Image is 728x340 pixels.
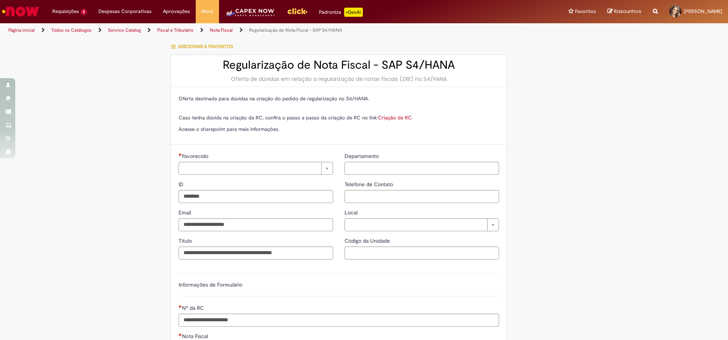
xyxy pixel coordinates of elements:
[179,209,193,216] span: Email
[98,8,151,15] span: Despesas Corporativas
[345,218,499,231] a: Limpar campo Local
[8,27,35,33] a: Página inicial
[179,218,333,231] input: Email
[287,5,308,17] img: click_logo_yellow_360x200.png
[182,333,209,340] span: Nota Fiscal
[51,27,92,33] a: Todos os Catálogos
[81,9,87,15] span: 2
[345,209,359,216] span: Local
[179,126,279,132] span: Acesse o sharepoint para mais informações.
[345,237,391,244] span: Código da Unidade
[345,181,395,188] span: Telefone de Contato
[178,44,233,50] span: Adicionar a Favoritos
[108,27,141,33] a: Service Catalog
[163,8,190,15] span: Aprovações
[575,8,596,15] span: Favoritos
[179,153,182,156] span: Necessários
[182,153,210,160] span: Necessários - Favorecido
[345,153,380,160] span: Departamento
[6,23,480,37] ul: Trilhas de página
[179,75,499,83] div: Oferta de dúvidas em relação a regularização de notas fiscais (ZRE) no S4/HANA
[179,181,185,188] span: ID
[225,8,275,23] img: CapexLogo5.png
[157,27,193,33] a: Fiscal e Tributário
[345,247,499,259] input: Código da Unidade
[179,247,333,259] input: Título
[345,162,499,175] input: Departamento
[210,27,233,33] a: Nota Fiscal
[201,8,213,15] span: More
[179,114,412,121] span: Caso tenha dúvida na criação da RC, confira o passo a passo da criação de RC no link:
[614,8,641,15] span: Rascunhos
[344,8,363,17] p: +GenAi
[249,27,342,33] a: Regularização de Nota Fiscal - SAP S4/HANA
[179,281,242,288] label: Informações de Formulário
[607,8,641,15] a: Rascunhos
[179,237,193,244] span: Título
[179,190,333,203] input: ID
[171,39,237,55] button: Adicionar a Favoritos
[179,314,499,327] input: Nº da RC
[684,8,722,15] span: [PERSON_NAME]
[182,305,205,311] span: Nº da RC
[179,95,369,102] span: Oferta destinada para dúvidas na criação do pedido de regularização no S4/HANA.
[1,4,40,19] img: ServiceNow
[179,333,182,336] span: Necessários
[345,190,499,203] input: Telefone de Contato
[378,114,412,121] a: Criação de RC
[319,8,363,17] div: Padroniza
[52,8,79,15] span: Requisições
[412,114,413,121] span: .
[179,305,182,308] span: Necessários
[179,59,499,71] h2: Regularização de Nota Fiscal - SAP S4/HANA
[179,162,333,175] a: Limpar campo Favorecido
